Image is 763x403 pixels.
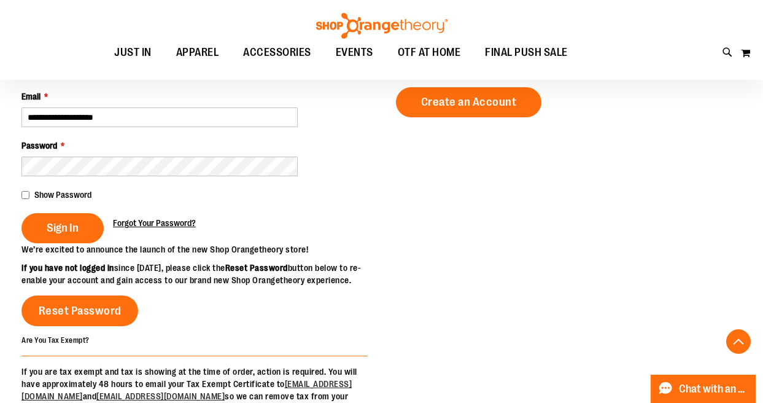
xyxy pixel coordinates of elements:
[21,336,90,345] strong: Are You Tax Exempt?
[485,39,568,66] span: FINAL PUSH SALE
[396,87,542,117] a: Create an Account
[21,92,41,101] span: Email
[336,39,373,66] span: EVENTS
[21,295,138,326] a: Reset Password
[34,190,91,200] span: Show Password
[726,329,751,354] button: Back To Top
[21,141,57,151] span: Password
[47,221,79,235] span: Sign In
[679,383,748,395] span: Chat with an Expert
[225,263,288,273] strong: Reset Password
[398,39,461,66] span: OTF AT HOME
[243,39,311,66] span: ACCESSORIES
[21,243,382,256] p: We’re excited to announce the launch of the new Shop Orangetheory store!
[113,218,196,228] span: Forgot Your Password?
[21,262,382,286] p: since [DATE], please click the button below to re-enable your account and gain access to our bran...
[114,39,152,66] span: JUST IN
[21,263,114,273] strong: If you have not logged in
[176,39,219,66] span: APPAREL
[314,13,449,39] img: Shop Orangetheory
[651,375,756,403] button: Chat with an Expert
[39,304,122,318] span: Reset Password
[113,217,196,229] a: Forgot Your Password?
[421,95,517,109] span: Create an Account
[96,391,225,401] a: [EMAIL_ADDRESS][DOMAIN_NAME]
[21,213,104,243] button: Sign In
[21,379,352,401] a: [EMAIL_ADDRESS][DOMAIN_NAME]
